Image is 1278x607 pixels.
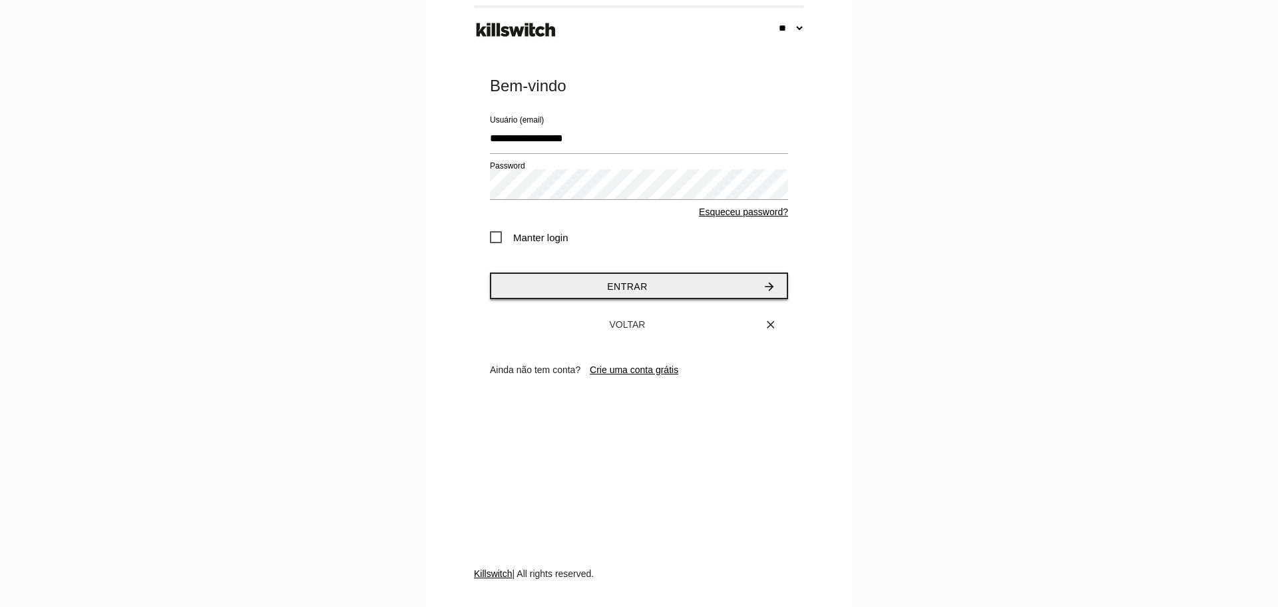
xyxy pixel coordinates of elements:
[490,75,788,97] div: Bem-vindo
[764,312,777,336] i: close
[474,568,513,579] a: Killswitch
[699,207,788,217] a: Esqueceu password?
[607,281,648,292] span: Entrar
[490,160,525,172] label: Password
[590,364,678,375] a: Crie uma conta grátis
[490,229,568,246] span: Manter login
[490,114,544,126] label: Usuário (email)
[490,273,788,299] button: Entrararrow_forward
[763,274,776,299] i: arrow_forward
[610,319,646,330] span: Voltar
[474,567,804,607] div: | All rights reserved.
[490,364,580,375] span: Ainda não tem conta?
[473,18,558,42] img: ks-logo-black-footer.png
